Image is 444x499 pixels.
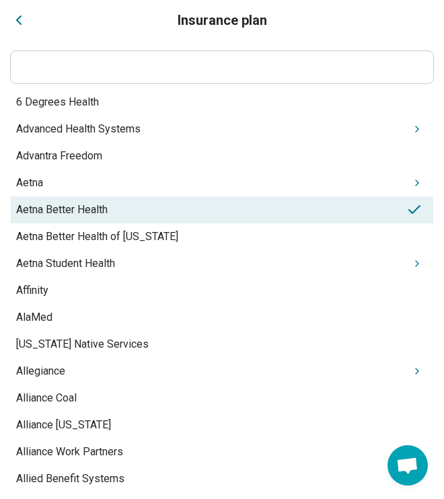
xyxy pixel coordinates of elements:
div: Aetna Student Health [11,250,433,277]
div: Aetna [11,169,433,196]
div: Aetna Better Health [11,196,433,223]
div: Affinity [11,277,433,304]
div: Aetna Better Health of [US_STATE] [11,223,433,250]
div: [US_STATE] Native Services [11,331,433,358]
div: Allegiance [11,358,433,385]
div: Alliance [US_STATE] [11,412,433,438]
button: Close [11,12,27,28]
div: Alliance Work Partners [11,438,433,465]
div: Open chat [387,445,428,486]
div: AlaMed [11,304,433,331]
div: Advanced Health Systems [11,116,433,143]
h2: Insurance plan [178,11,267,30]
div: Allied Benefit Systems [11,465,433,492]
div: Advantra Freedom [11,143,433,169]
div: 6 Degrees Health [11,89,433,116]
div: Alliance Coal [11,385,433,412]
